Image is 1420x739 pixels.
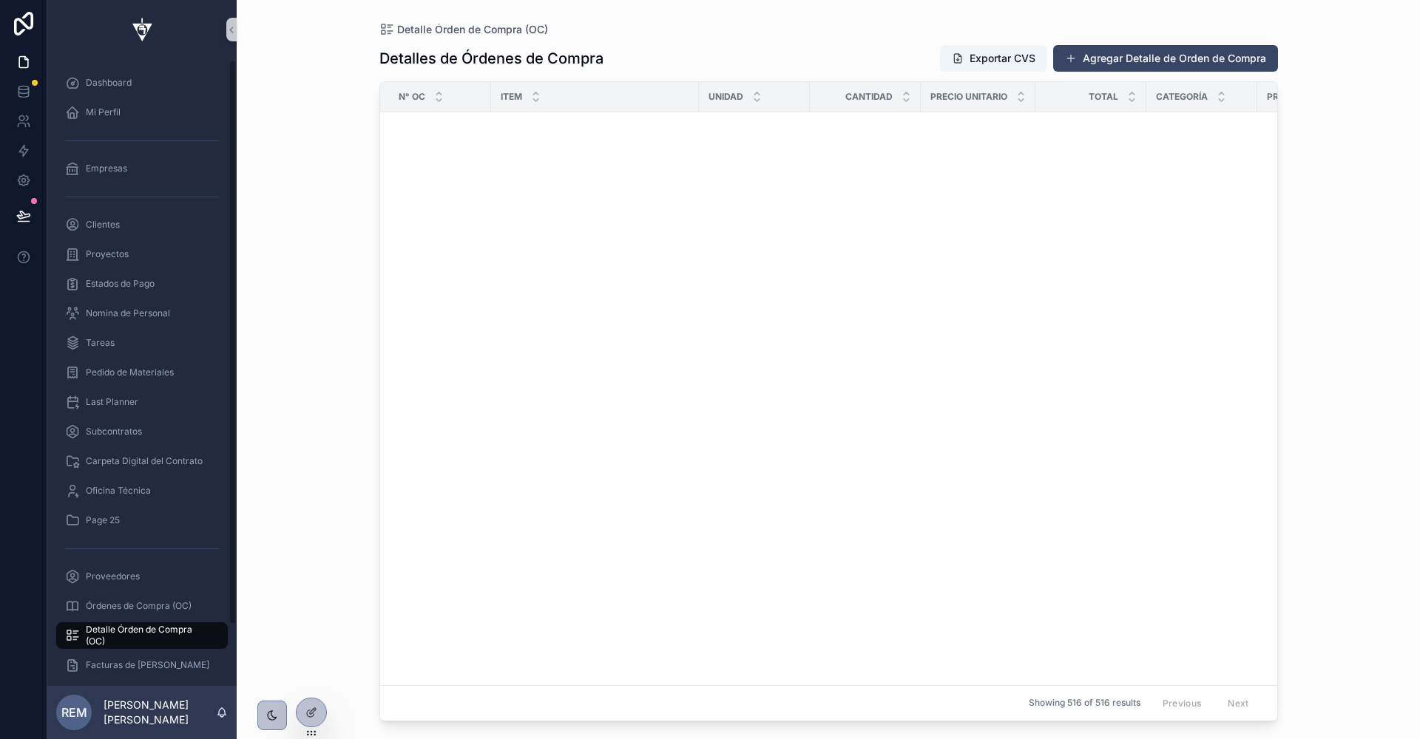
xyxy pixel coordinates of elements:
a: Mi Perfil [56,99,228,126]
a: Page 25 [56,507,228,534]
span: Tareas [86,337,115,349]
span: Empresas [86,163,127,174]
span: Categoría [1156,91,1208,103]
img: App logo [124,18,160,41]
span: Proyectos [86,248,129,260]
span: Last Planner [86,396,138,408]
span: Page 25 [86,514,120,526]
p: [PERSON_NAME] [PERSON_NAME] [104,698,216,727]
a: Clientes [56,211,228,238]
span: Detalle Órden de Compra (OC) [86,624,213,647]
a: Nomina de Personal [56,300,228,327]
span: Estados de Pago [86,278,155,290]
span: Proyecto [1267,91,1316,103]
span: Detalle Órden de Compra (OC) [397,22,548,37]
a: Detalle Órden de Compra (OC) [56,622,228,649]
span: N° OC [399,91,425,103]
span: Precio Unitario [930,91,1007,103]
button: Exportar CVS [940,45,1047,72]
span: Proveedores [86,571,140,582]
span: Carpeta Digital del Contrato [86,455,203,467]
span: Total [1089,91,1118,103]
button: Agregar Detalle de Orden de Compra [1053,45,1278,72]
a: Last Planner [56,389,228,415]
span: Órdenes de Compra (OC) [86,600,192,612]
span: Mi Perfil [86,106,121,118]
span: Pedido de Materiales [86,367,174,378]
span: Cantidad [845,91,893,103]
span: Nomina de Personal [86,307,170,319]
a: Dashboard [56,69,228,96]
a: Oficina Técnica [56,477,228,504]
span: Item [501,91,522,103]
a: Subcontratos [56,418,228,445]
span: Facturas de [PERSON_NAME] [86,659,209,671]
a: Facturas de [PERSON_NAME] [56,652,228,678]
a: Carpeta Digital del Contrato [56,448,228,474]
span: Clientes [86,219,120,231]
a: Proyectos [56,241,228,268]
a: Empresas [56,155,228,182]
a: Proveedores [56,563,228,590]
h1: Detalles de Órdenes de Compra [379,48,603,69]
span: Subcontratos [86,426,142,437]
div: scrollable content [47,59,237,686]
a: Pedido de Materiales [56,359,228,386]
span: Showing 516 of 516 results [1029,698,1140,709]
a: Órdenes de Compra (OC) [56,593,228,619]
a: Detalle Órden de Compra (OC) [379,22,548,37]
a: Estados de Pago [56,270,228,297]
span: Unidad [709,91,743,103]
a: Tareas [56,330,228,356]
span: Dashboard [86,77,132,89]
span: REM [61,704,87,721]
span: Oficina Técnica [86,485,151,497]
